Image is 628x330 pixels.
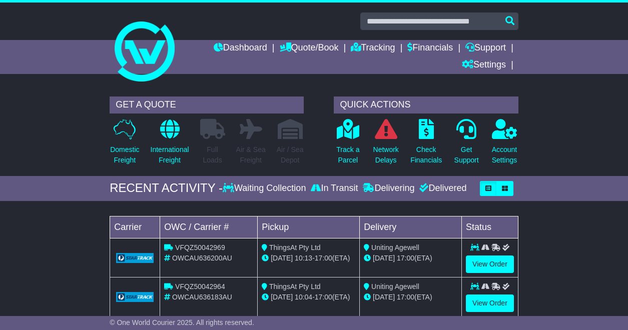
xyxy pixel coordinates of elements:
td: Delivery [360,216,462,238]
p: Account Settings [492,144,517,165]
p: Air & Sea Freight [236,144,266,165]
img: GetCarrierServiceLogo [116,292,154,302]
a: CheckFinancials [410,118,442,171]
p: Air / Sea Depot [277,144,304,165]
span: [DATE] [373,254,395,262]
p: Track a Parcel [336,144,359,165]
a: InternationalFreight [150,118,190,171]
p: Domestic Freight [110,144,139,165]
a: Dashboard [214,40,267,57]
span: 17:00 [315,293,332,301]
span: [DATE] [271,293,293,301]
span: 10:04 [295,293,312,301]
a: View Order [466,294,514,312]
span: 17:00 [397,293,414,301]
td: Carrier [110,216,160,238]
a: Settings [462,57,506,74]
div: QUICK ACTIONS [334,96,518,113]
span: OWCAU636183AU [172,293,232,301]
div: Waiting Collection [223,183,308,194]
a: AccountSettings [491,118,518,171]
span: [DATE] [271,254,293,262]
a: GetSupport [454,118,479,171]
div: - (ETA) [262,253,355,263]
a: Support [465,40,506,57]
span: Uniting Agewell [371,282,419,290]
p: International Freight [151,144,189,165]
div: Delivering [360,183,417,194]
a: Quote/Book [280,40,339,57]
span: OWCAU636200AU [172,254,232,262]
p: Network Delays [373,144,399,165]
div: In Transit [308,183,360,194]
span: Uniting Agewell [371,243,419,251]
p: Get Support [454,144,479,165]
a: View Order [466,255,514,273]
span: ThingsAt Pty Ltd [269,282,321,290]
a: DomesticFreight [110,118,140,171]
a: NetworkDelays [373,118,399,171]
img: GetCarrierServiceLogo [116,253,154,263]
span: [DATE] [373,293,395,301]
span: VFQZ50042969 [175,243,225,251]
p: Check Financials [410,144,442,165]
p: Full Loads [200,144,225,165]
div: RECENT ACTIVITY - [110,181,223,195]
td: OWC / Carrier # [160,216,258,238]
a: Track aParcel [336,118,360,171]
span: 10:13 [295,254,312,262]
div: (ETA) [364,253,457,263]
span: © One World Courier 2025. All rights reserved. [110,318,254,326]
span: 17:00 [397,254,414,262]
a: Financials [407,40,453,57]
span: VFQZ50042964 [175,282,225,290]
td: Status [462,216,518,238]
div: Delivered [417,183,466,194]
span: ThingsAt Pty Ltd [269,243,321,251]
div: (ETA) [364,292,457,302]
span: 17:00 [315,254,332,262]
a: Tracking [351,40,395,57]
td: Pickup [258,216,360,238]
div: GET A QUOTE [110,96,304,113]
div: - (ETA) [262,292,355,302]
